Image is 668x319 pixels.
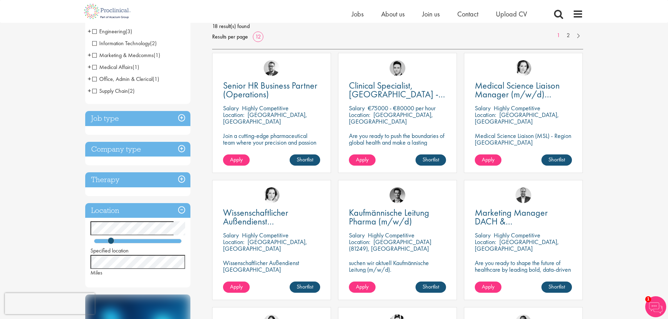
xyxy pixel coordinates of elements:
[92,28,132,35] span: Engineering
[92,63,133,71] span: Medical Affairs
[223,111,307,125] p: [GEOGRAPHIC_DATA], [GEOGRAPHIC_DATA]
[475,282,501,293] a: Apply
[475,111,559,125] p: [GEOGRAPHIC_DATA], [GEOGRAPHIC_DATA]
[563,32,573,40] a: 2
[390,60,405,76] img: Connor Lynes
[416,282,446,293] a: Shortlist
[212,32,248,42] span: Results per page
[457,9,478,19] a: Contact
[88,26,91,36] span: +
[475,238,496,246] span: Location:
[553,32,564,40] a: 1
[133,63,139,71] span: (1)
[242,104,289,112] p: Highly Competitive
[223,259,320,273] p: Wissenschaftlicher Außendienst [GEOGRAPHIC_DATA]
[264,187,279,203] a: Greta Prestel
[85,172,190,187] h3: Therapy
[475,132,572,146] p: Medical Science Liaison (MSL) - Region [GEOGRAPHIC_DATA]
[349,282,376,293] a: Apply
[494,104,540,112] p: Highly Competitive
[90,269,102,276] span: Miles
[475,238,559,252] p: [GEOGRAPHIC_DATA], [GEOGRAPHIC_DATA]
[349,238,370,246] span: Location:
[290,154,320,166] a: Shortlist
[349,207,429,227] span: Kaufmännische Leitung Pharma (m/w/d)
[150,40,157,47] span: (2)
[349,79,445,109] span: Clinical Specialist, [GEOGRAPHIC_DATA] - Cardiac
[494,231,540,239] p: Highly Competitive
[126,28,132,35] span: (3)
[475,81,572,99] a: Medical Science Liaison Manager (m/w/d) Nephrologie
[85,142,190,157] div: Company type
[154,51,160,59] span: (1)
[88,74,91,84] span: +
[92,87,135,95] span: Supply Chain
[349,81,446,99] a: Clinical Specialist, [GEOGRAPHIC_DATA] - Cardiac
[422,9,440,19] span: Join us
[349,231,365,239] span: Salary
[223,207,308,236] span: Wissenschaftlicher Außendienst [GEOGRAPHIC_DATA]
[416,154,446,166] a: Shortlist
[475,111,496,119] span: Location:
[482,283,494,290] span: Apply
[223,208,320,226] a: Wissenschaftlicher Außendienst [GEOGRAPHIC_DATA]
[368,231,414,239] p: Highly Competitive
[5,293,95,314] iframe: reCAPTCHA
[482,156,494,163] span: Apply
[645,296,651,302] span: 1
[92,51,160,59] span: Marketing & Medcomms
[85,203,190,218] h3: Location
[349,238,431,252] p: [GEOGRAPHIC_DATA] (81249), [GEOGRAPHIC_DATA]
[541,282,572,293] a: Shortlist
[92,40,150,47] span: Information Technology
[230,156,243,163] span: Apply
[475,208,572,226] a: Marketing Manager DACH & [GEOGRAPHIC_DATA]
[356,283,369,290] span: Apply
[475,207,559,236] span: Marketing Manager DACH & [GEOGRAPHIC_DATA]
[92,75,159,83] span: Office, Admin & Clerical
[153,75,159,83] span: (1)
[515,60,531,76] img: Greta Prestel
[349,104,365,112] span: Salary
[92,40,157,47] span: Information Technology
[92,51,154,59] span: Marketing & Medcomms
[349,259,446,273] p: suchen wir aktuell Kaufmännische Leitung (m/w/d).
[90,247,129,254] span: Specified location
[368,104,436,112] p: €75000 - €80000 per hour
[92,63,139,71] span: Medical Affairs
[253,33,263,40] a: 12
[349,154,376,166] a: Apply
[515,187,531,203] img: Aitor Melia
[230,283,243,290] span: Apply
[349,208,446,226] a: Kaufmännische Leitung Pharma (m/w/d)
[212,21,583,32] span: 18 result(s) found
[85,111,190,126] h3: Job type
[496,9,527,19] a: Upload CV
[92,28,126,35] span: Engineering
[264,60,279,76] img: Niklas Kaminski
[390,187,405,203] img: Max Slevogt
[381,9,405,19] a: About us
[352,9,364,19] a: Jobs
[356,156,369,163] span: Apply
[92,75,153,83] span: Office, Admin & Clerical
[349,111,433,125] p: [GEOGRAPHIC_DATA], [GEOGRAPHIC_DATA]
[88,50,91,60] span: +
[242,231,289,239] p: Highly Competitive
[88,62,91,72] span: +
[349,111,370,119] span: Location:
[290,282,320,293] a: Shortlist
[223,154,250,166] a: Apply
[475,259,572,286] p: Are you ready to shape the future of healthcare by leading bold, data-driven marketing strategies...
[475,104,491,112] span: Salary
[223,111,244,119] span: Location:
